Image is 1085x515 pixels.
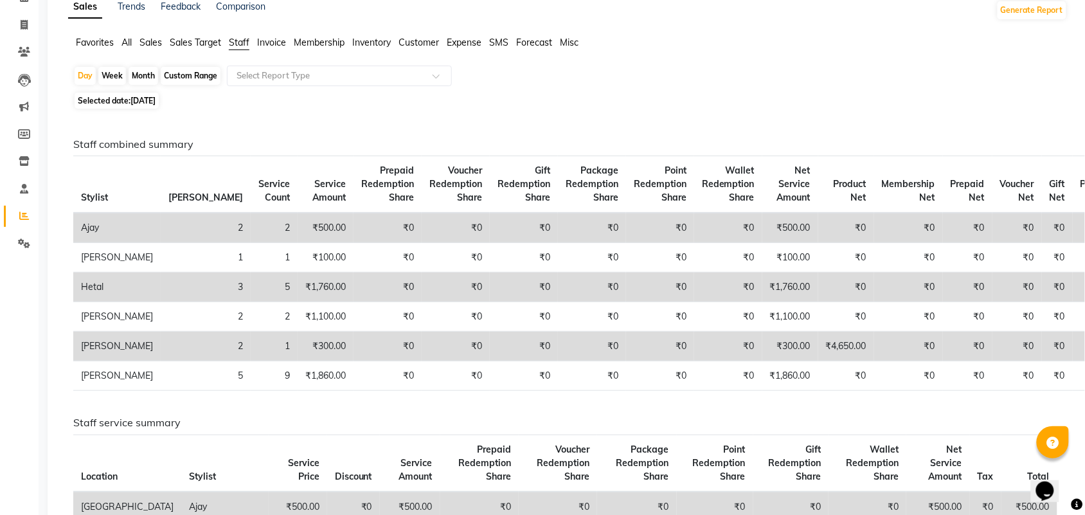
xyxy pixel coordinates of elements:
[73,273,161,302] td: Hetal
[818,273,874,302] td: ₹0
[298,243,354,273] td: ₹100.00
[161,273,251,302] td: 3
[762,213,818,243] td: ₹500.00
[298,361,354,391] td: ₹1,860.00
[121,37,132,48] span: All
[943,361,992,391] td: ₹0
[399,37,439,48] span: Customer
[161,67,220,85] div: Custom Range
[399,457,433,482] span: Service Amount
[943,213,992,243] td: ₹0
[516,37,552,48] span: Forecast
[170,37,221,48] span: Sales Target
[251,273,298,302] td: 5
[998,1,1066,19] button: Generate Report
[694,273,762,302] td: ₹0
[139,37,162,48] span: Sales
[251,361,298,391] td: 9
[161,302,251,332] td: 2
[251,302,298,332] td: 2
[354,213,422,243] td: ₹0
[1042,273,1073,302] td: ₹0
[626,302,694,332] td: ₹0
[490,302,558,332] td: ₹0
[777,165,811,203] span: Net Service Amount
[626,213,694,243] td: ₹0
[818,361,874,391] td: ₹0
[558,361,626,391] td: ₹0
[558,302,626,332] td: ₹0
[566,165,618,203] span: Package Redemption Share
[951,178,985,203] span: Prepaid Net
[694,332,762,361] td: ₹0
[161,1,201,12] a: Feedback
[762,332,818,361] td: ₹300.00
[312,178,346,203] span: Service Amount
[874,332,943,361] td: ₹0
[992,213,1042,243] td: ₹0
[992,243,1042,273] td: ₹0
[560,37,578,48] span: Misc
[978,471,994,482] span: Tax
[161,332,251,361] td: 2
[129,67,158,85] div: Month
[118,1,145,12] a: Trends
[73,332,161,361] td: [PERSON_NAME]
[258,178,290,203] span: Service Count
[992,332,1042,361] td: ₹0
[458,444,511,482] span: Prepaid Redemption Share
[298,213,354,243] td: ₹500.00
[73,213,161,243] td: Ajay
[422,332,490,361] td: ₹0
[490,332,558,361] td: ₹0
[257,37,286,48] span: Invoice
[768,444,821,482] span: Gift Redemption Share
[251,332,298,361] td: 1
[161,361,251,391] td: 5
[694,302,762,332] td: ₹0
[354,332,422,361] td: ₹0
[422,361,490,391] td: ₹0
[616,444,669,482] span: Package Redemption Share
[422,213,490,243] td: ₹0
[1000,178,1034,203] span: Voucher Net
[354,361,422,391] td: ₹0
[73,243,161,273] td: [PERSON_NAME]
[76,37,114,48] span: Favorites
[818,243,874,273] td: ₹0
[298,302,354,332] td: ₹1,100.00
[422,243,490,273] td: ₹0
[992,361,1042,391] td: ₹0
[694,213,762,243] td: ₹0
[298,332,354,361] td: ₹300.00
[992,302,1042,332] td: ₹0
[943,243,992,273] td: ₹0
[694,243,762,273] td: ₹0
[98,67,126,85] div: Week
[702,165,755,203] span: Wallet Redemption Share
[1028,471,1050,482] span: Total
[354,302,422,332] td: ₹0
[537,444,589,482] span: Voucher Redemption Share
[874,213,943,243] td: ₹0
[294,37,345,48] span: Membership
[352,37,391,48] span: Inventory
[130,96,156,105] span: [DATE]
[558,243,626,273] td: ₹0
[834,178,866,203] span: Product Net
[447,37,481,48] span: Expense
[75,67,96,85] div: Day
[929,444,962,482] span: Net Service Amount
[943,332,992,361] td: ₹0
[288,457,319,482] span: Service Price
[251,213,298,243] td: 2
[216,1,265,12] a: Comparison
[992,273,1042,302] td: ₹0
[943,273,992,302] td: ₹0
[558,332,626,361] td: ₹0
[1042,213,1073,243] td: ₹0
[498,165,550,203] span: Gift Redemption Share
[422,302,490,332] td: ₹0
[429,165,482,203] span: Voucher Redemption Share
[422,273,490,302] td: ₹0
